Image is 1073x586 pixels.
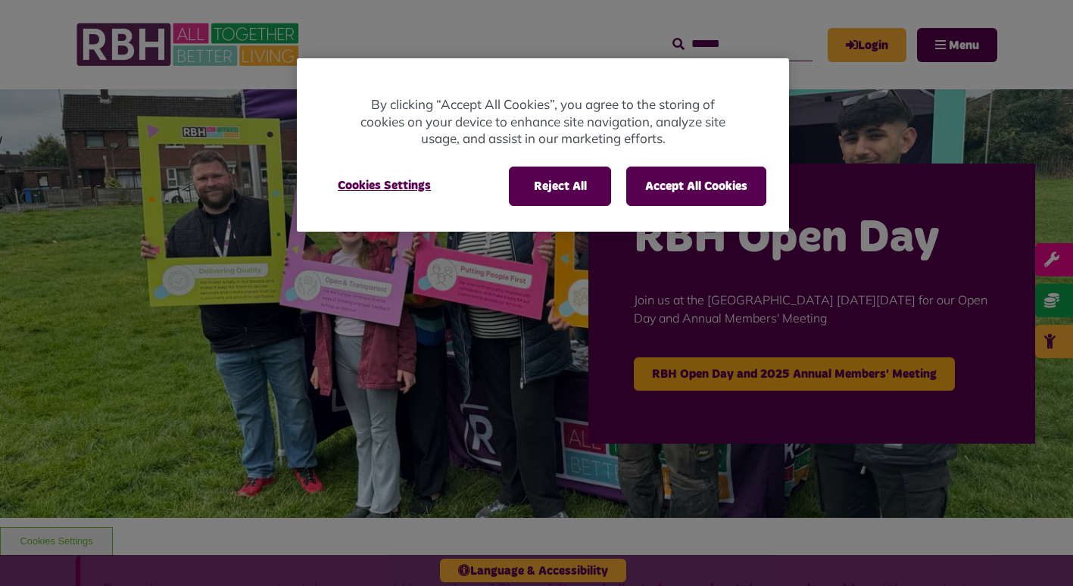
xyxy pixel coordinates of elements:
div: Cookie banner [297,58,789,232]
button: Cookies Settings [320,167,449,204]
button: Reject All [509,167,611,206]
div: Privacy [297,58,789,232]
p: By clicking “Accept All Cookies”, you agree to the storing of cookies on your device to enhance s... [357,96,728,148]
button: Accept All Cookies [626,167,766,206]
